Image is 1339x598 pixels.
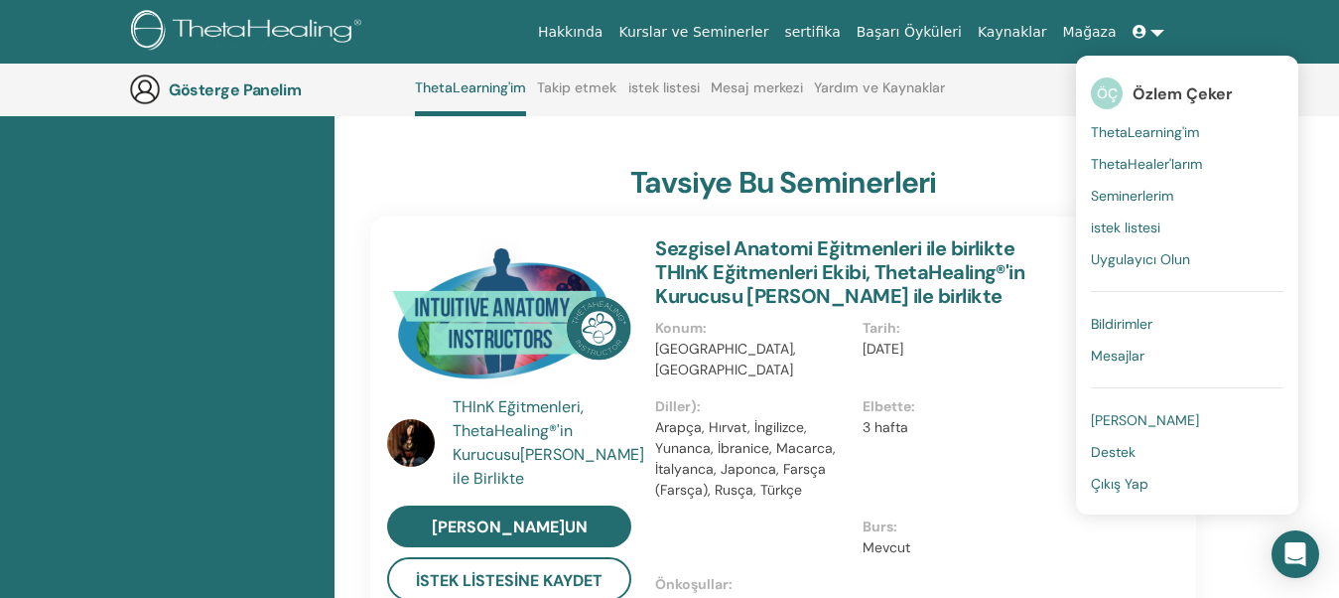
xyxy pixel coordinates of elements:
font: Mesajlar [1091,347,1144,365]
a: Hakkında [530,14,611,51]
a: [PERSON_NAME]un [387,506,631,547]
font: 3 hafta [863,418,908,436]
a: Kaynaklar [970,14,1055,51]
img: default.jpg [387,419,435,467]
font: ThetaLearning'im [415,78,526,96]
font: : [893,518,897,535]
font: Çıkış Yap [1091,475,1148,493]
font: istek listesi [628,78,700,96]
font: Gösterge Panelim [169,79,301,100]
font: ThetaLearning'im [1091,123,1199,141]
a: Takip etmek [537,79,616,111]
font: : [697,397,701,415]
font: THInK Eğitmenleri, ThetaHealing®'in Kurucusu [453,396,584,465]
font: Önkoşullar [655,575,729,593]
a: Mağaza [1054,14,1124,51]
font: : [896,319,900,337]
font: [PERSON_NAME]un [432,517,588,537]
font: Mesaj merkezi [711,78,803,96]
a: Başarı Öyküleri [849,14,970,51]
a: ThetaLearning'im [1091,116,1283,148]
img: generic-user-icon.jpg [129,74,161,105]
font: Bildirimler [1091,315,1152,333]
a: [PERSON_NAME] [1091,404,1283,436]
font: istek listesi [1091,219,1160,236]
font: ThetaHealer'larım [1091,155,1202,173]
a: Yardım ve Kaynaklar [814,79,945,111]
font: Tarih [863,319,896,337]
a: istek listesi [1091,212,1283,243]
a: istek listesi [628,79,700,111]
font: Konum [655,319,703,337]
img: logo.png [131,10,368,55]
font: Uygulayıcı Olun [1091,250,1190,268]
a: ThetaLearning'im [415,79,526,116]
div: Intercom Messenger'ı açın [1272,530,1319,578]
font: [PERSON_NAME] ile Birlikte [453,444,644,489]
font: Arapça, Hırvat, İngilizce, Yunanca, İbranice, Macarca, İtalyanca, Japonca, Farsça (Farsça), Rusça... [655,418,836,499]
font: Mevcut [863,538,910,556]
font: Özlem Çeker [1133,83,1233,104]
font: : [911,397,915,415]
a: sertifika [776,14,848,51]
a: Bildirimler [1091,308,1283,340]
font: Başarı Öyküleri [857,24,962,40]
font: Yardım ve Kaynaklar [814,78,945,96]
font: [GEOGRAPHIC_DATA], [GEOGRAPHIC_DATA] [655,340,796,378]
font: Kaynaklar [978,24,1047,40]
font: sertifika [784,24,840,40]
a: Mesaj merkezi [711,79,803,111]
font: Kurslar ve Seminerler [618,24,768,40]
font: Burs [863,518,893,535]
a: Destek [1091,436,1283,468]
font: Seminerlerim [1091,187,1173,205]
img: Sezgisel Anatomi Eğitmenleri [387,236,631,401]
a: Uygulayıcı Olun [1091,243,1283,275]
font: : [729,575,733,593]
font: İstek Listesine Kaydet [416,570,603,591]
font: : [703,319,707,337]
a: ThetaHealer'larım [1091,148,1283,180]
font: Diller) [655,397,697,415]
font: Hakkında [538,24,603,40]
font: [PERSON_NAME] [1091,411,1199,429]
font: Destek [1091,443,1136,461]
a: Seminerlerim [1091,180,1283,212]
font: Mağaza [1062,24,1116,40]
font: Takip etmek [537,78,616,96]
font: ÖÇ [1097,84,1118,102]
font: Elbette [863,397,911,415]
font: tavsiye bu seminerleri [630,163,936,202]
a: Mesajlar [1091,340,1283,372]
a: Sezgisel Anatomi Eğitmenleri ile birlikte THInK Eğitmenleri Ekibi, ThetaHealing®'in Kurucusu [PER... [655,235,1024,309]
a: Kurslar ve Seminerler [610,14,776,51]
a: ÖÇÖzlem Çeker [1091,71,1283,116]
a: THInK Eğitmenleri, ThetaHealing®'in Kurucusu[PERSON_NAME] ile Birlikte [453,395,636,491]
font: [DATE] [863,340,903,358]
a: Çıkış Yap [1091,468,1283,500]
